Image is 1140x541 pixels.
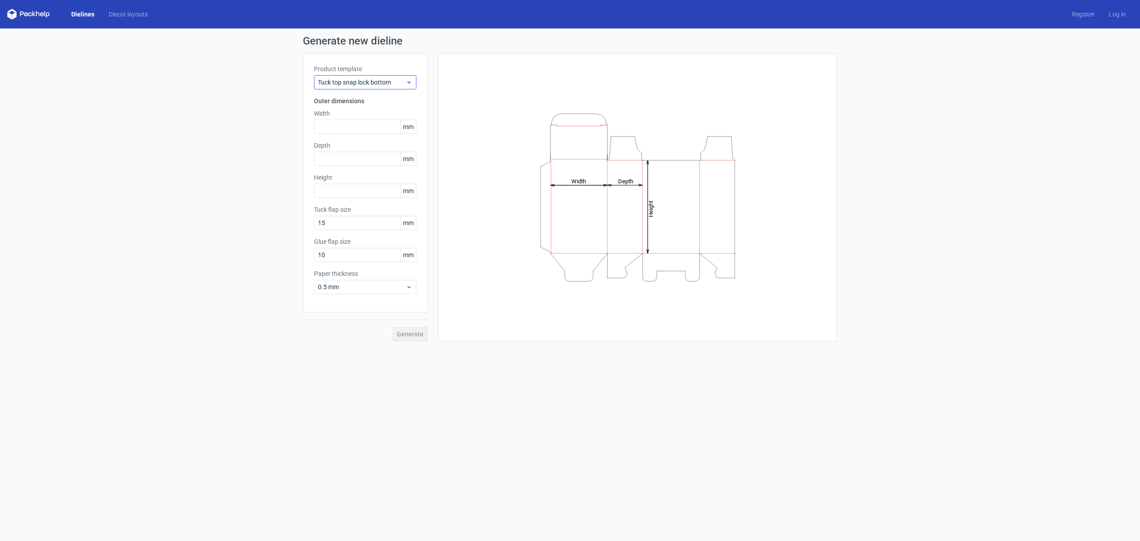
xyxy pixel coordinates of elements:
h3: Outer dimensions [314,97,416,105]
span: Tuck top snap lock bottom [318,78,406,87]
span: mm [400,248,416,262]
a: Dielines [64,10,102,19]
tspan: Depth [618,178,633,184]
span: mm [400,152,416,166]
label: Depth [314,141,416,150]
span: mm [400,120,416,133]
a: Diecut layouts [102,10,155,19]
span: mm [400,184,416,198]
h1: Generate new dieline [303,36,837,46]
label: Product template [314,65,416,73]
label: Height [314,173,416,182]
label: Tuck flap size [314,205,416,214]
span: mm [400,216,416,230]
tspan: Width [571,178,586,184]
label: Paper thickness [314,269,416,278]
label: Glue flap size [314,237,416,246]
tspan: Height [647,200,654,217]
span: 0.5 mm [318,283,406,291]
a: Log in [1102,10,1133,19]
label: Width [314,109,416,118]
a: Register [1065,10,1102,19]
